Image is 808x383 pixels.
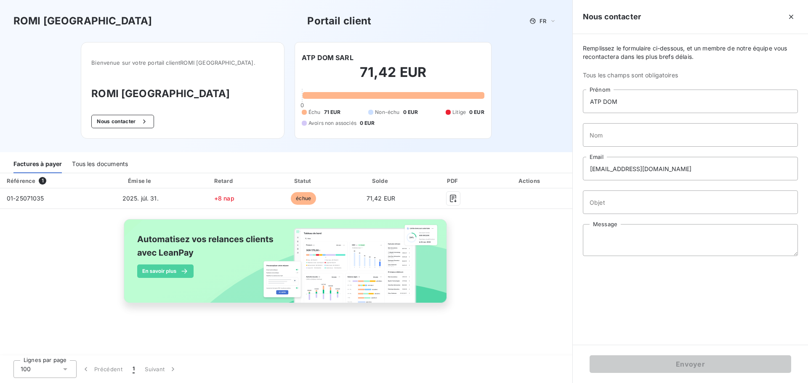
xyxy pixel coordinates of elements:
button: Suivant [140,360,182,378]
input: placeholder [583,90,798,113]
input: placeholder [583,157,798,180]
span: 71 EUR [324,108,341,116]
div: Référence [7,177,35,184]
span: Litige [452,108,466,116]
h5: Nous contacter [583,11,641,23]
span: Tous les champs sont obligatoires [583,71,798,79]
div: Actions [489,177,571,185]
h3: ROMI [GEOGRAPHIC_DATA] [13,13,152,29]
div: Statut [266,177,341,185]
span: 0 EUR [403,108,418,116]
span: Échu [308,108,321,116]
button: Envoyer [590,355,791,373]
img: banner [116,214,456,317]
input: placeholder [583,123,798,147]
span: 100 [21,365,31,373]
input: placeholder [583,190,798,214]
div: Retard [186,177,263,185]
span: 0 [300,102,304,108]
span: 71,42 EUR [367,195,395,202]
h3: Portail client [307,13,371,29]
span: Remplissez le formulaire ci-dessous, et un membre de notre équipe vous recontactera dans les plus... [583,44,798,61]
span: 0 EUR [469,108,484,116]
button: Nous contacter [91,115,154,128]
span: 01-25071035 [7,195,44,202]
span: 1 [39,177,46,185]
div: Factures à payer [13,156,62,173]
span: +8 nap [214,195,234,202]
div: Émise le [98,177,182,185]
h6: ATP DOM SARL [302,53,353,63]
span: 1 [133,365,135,373]
div: Tous les documents [72,156,128,173]
span: 0 EUR [360,119,375,127]
span: 2025. júl. 31. [122,195,159,202]
span: Bienvenue sur votre portail client ROMI [GEOGRAPHIC_DATA] . [91,59,274,66]
span: FR [540,18,546,24]
button: 1 [128,360,140,378]
span: échue [291,192,316,205]
h3: ROMI [GEOGRAPHIC_DATA] [91,86,274,101]
button: Précédent [77,360,128,378]
span: Non-échu [375,108,399,116]
h2: 71,42 EUR [302,64,484,89]
div: PDF [421,177,486,185]
div: Solde [344,177,417,185]
span: Avoirs non associés [308,119,356,127]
